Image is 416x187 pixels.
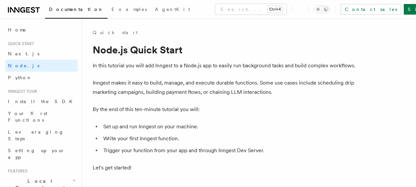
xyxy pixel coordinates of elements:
[101,146,357,155] li: Trigger your function from your app and through Inngest Dev Server.
[5,126,78,145] a: Leveraging Steps
[8,148,65,160] span: Setting up your app
[314,5,330,13] button: Toggle dark mode
[93,44,357,56] h1: Node.js Quick Start
[5,168,27,174] span: Features
[8,63,39,68] span: Node.js
[8,111,47,123] span: Your first Functions
[101,134,357,143] li: Write your first Inngest function.
[8,27,26,33] span: Home
[45,2,108,19] a: Documentation
[151,2,194,18] a: AgentKit
[5,89,37,94] span: Inngest tour
[8,99,76,104] span: Install the SDK
[215,4,287,15] button: Search...Ctrl+K
[5,107,78,126] a: Your first Functions
[5,72,78,84] a: Python
[341,4,401,15] a: Contact sales
[5,48,78,60] a: Next.js
[5,60,78,72] a: Node.js
[49,7,104,12] span: Documentation
[268,6,283,13] kbd: Ctrl+K
[112,7,147,12] span: Examples
[93,29,138,36] a: Quick start
[93,61,357,70] p: In this tutorial you will add Inngest to a Node.js app to easily run background tasks and build c...
[8,129,64,141] span: Leveraging Steps
[5,95,78,107] a: Install the SDK
[8,51,39,56] span: Next.js
[8,75,32,80] span: Python
[5,41,34,46] span: Quick start
[5,145,78,163] a: Setting up your app
[5,24,78,36] a: Home
[93,163,357,172] p: Let's get started!
[93,105,357,114] p: By the end of this ten-minute tutorial you will:
[93,78,357,97] p: Inngest makes it easy to build, manage, and execute durable functions. Some use cases include sch...
[155,7,190,12] span: AgentKit
[108,2,151,18] a: Examples
[101,122,357,131] li: Set up and run Inngest on your machine.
